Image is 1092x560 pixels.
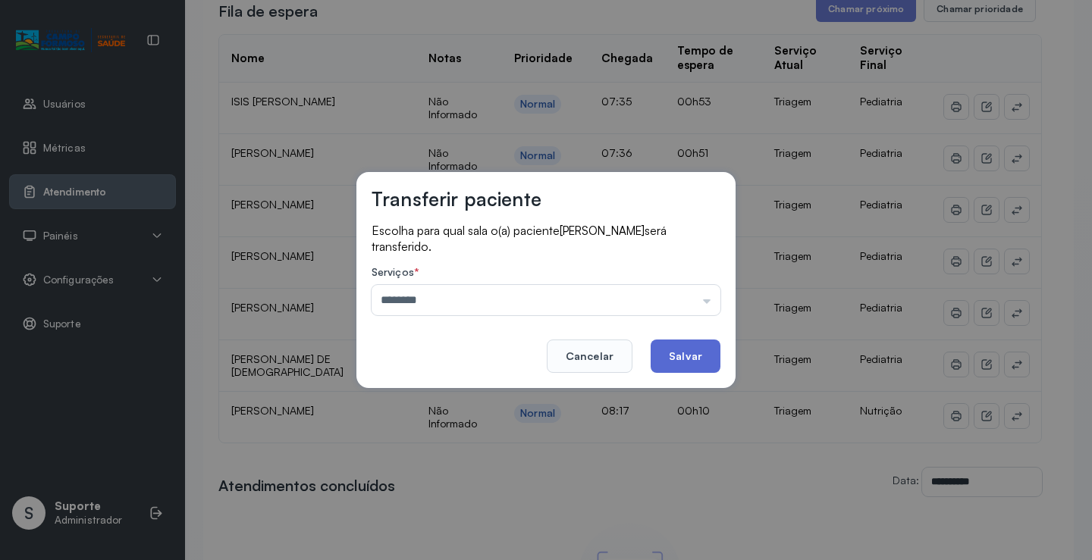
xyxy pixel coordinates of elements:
span: Serviços [372,265,414,278]
span: [PERSON_NAME] [560,224,645,238]
button: Cancelar [547,339,632,373]
h3: Transferir paciente [372,187,541,211]
button: Salvar [651,339,720,373]
p: Escolha para qual sala o(a) paciente será transferido. [372,223,720,254]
